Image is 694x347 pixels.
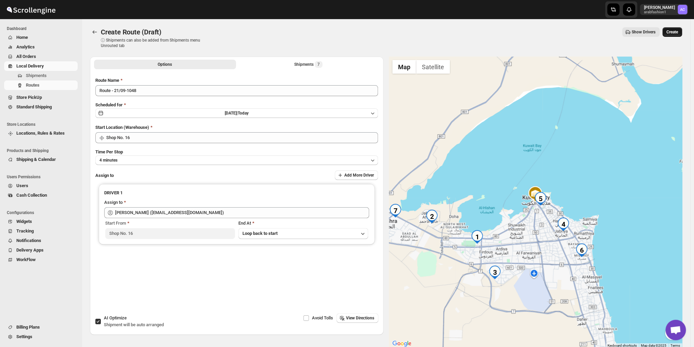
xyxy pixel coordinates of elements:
span: Dashboard [7,26,78,31]
button: Billing Plans [4,322,78,332]
span: Scheduled for [95,102,123,107]
button: Show satellite imagery [416,60,450,74]
text: AC [680,7,685,12]
h3: DRIVER 1 [104,190,369,196]
input: Search location [106,132,378,143]
span: Add More Driver [344,172,374,178]
div: 3 [488,266,502,279]
button: Widgets [4,217,78,226]
button: Shipping & Calendar [4,155,78,164]
span: AI Optimize [104,315,127,320]
span: Shipping & Calendar [16,157,56,162]
span: Products and Shipping [7,148,78,153]
span: [DATE] | [225,111,238,116]
div: All Route Options [90,72,383,298]
span: Standard Shipping [16,104,52,109]
span: Time Per Stop [95,149,123,154]
div: 2 [425,210,439,223]
span: Start From [105,221,126,226]
span: Abizer Chikhly [678,5,687,14]
div: 5 [534,192,547,206]
span: Shipments [26,73,47,78]
span: Avoid Tolls [312,315,333,320]
button: Settings [4,332,78,342]
button: View Directions [336,313,378,323]
button: Add More Driver [335,170,378,180]
button: Tracking [4,226,78,236]
div: Open chat [665,320,686,340]
span: Routes [26,82,40,88]
button: Map camera controls [665,326,679,340]
span: Widgets [16,219,32,224]
button: 4 minutes [95,155,378,165]
button: Delivery Apps [4,245,78,255]
span: Tracking [16,228,34,233]
div: 6 [575,243,588,257]
button: Routes [90,27,99,37]
button: Home [4,33,78,42]
button: All Orders [4,52,78,61]
span: Home [16,35,28,40]
input: Search assignee [115,207,369,218]
span: Shipment will be auto arranged [104,322,164,327]
button: Create [662,27,682,37]
span: 7 [317,62,320,67]
span: Analytics [16,44,35,49]
span: Billing Plans [16,325,40,330]
span: Users [16,183,28,188]
span: Loop back to start [242,231,278,236]
button: Locations, Rules & Rates [4,129,78,138]
span: Show Drivers [632,29,656,35]
button: Users [4,181,78,191]
span: Settings [16,334,32,339]
div: Shipments [294,61,322,68]
span: Locations, Rules & Rates [16,131,65,136]
span: Store Locations [7,122,78,127]
span: Assign to [95,173,114,178]
button: Loop back to start [238,228,368,239]
span: Create [666,29,678,35]
span: Delivery Apps [16,247,44,253]
div: 7 [389,204,402,217]
span: 4 minutes [99,157,117,163]
span: Create Route (Draft) [101,28,161,36]
button: Cash Collection [4,191,78,200]
div: 1 [470,230,484,244]
button: User menu [640,4,688,15]
span: Store PickUp [16,95,42,100]
span: Users Permissions [7,174,78,180]
div: 4 [556,217,570,231]
img: ScrollEngine [5,1,57,18]
p: arabfashion1 [644,10,675,14]
button: WorkFlow [4,255,78,265]
p: [PERSON_NAME] [644,5,675,10]
button: [DATE]|Today [95,108,378,118]
span: View Directions [346,315,374,321]
button: Show Drivers [622,27,660,37]
span: Options [158,62,172,67]
button: All Route Options [94,60,236,69]
span: Today [238,111,249,116]
span: Start Location (Warehouse) [95,125,149,130]
button: Selected Shipments [237,60,379,69]
span: Route Name [95,78,119,83]
button: Analytics [4,42,78,52]
span: Configurations [7,210,78,215]
span: All Orders [16,54,36,59]
button: Shipments [4,71,78,80]
span: Notifications [16,238,41,243]
button: Show street map [392,60,416,74]
input: Eg: Bengaluru Route [95,85,378,96]
span: Local Delivery [16,63,44,69]
span: Cash Collection [16,193,47,198]
div: End At [238,220,368,227]
button: Notifications [4,236,78,245]
div: Assign to [104,199,123,206]
p: ⓘ Shipments can also be added from Shipments menu Unrouted tab [101,37,208,48]
button: Routes [4,80,78,90]
span: WorkFlow [16,257,36,262]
